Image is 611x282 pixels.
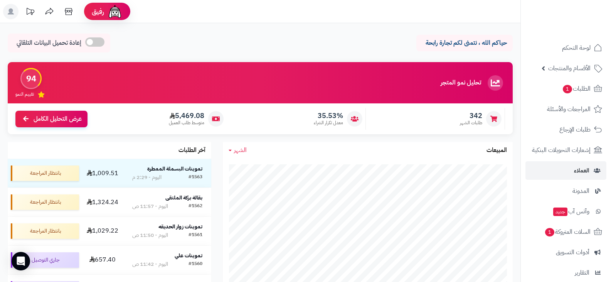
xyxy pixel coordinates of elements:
span: أدوات التسويق [556,247,589,258]
span: إشعارات التحويلات البنكية [532,145,591,155]
a: لوحة التحكم [525,39,606,57]
a: عرض التحليل الكامل [15,111,88,127]
span: الأقسام والمنتجات [548,63,591,74]
div: Open Intercom Messenger [12,252,30,270]
div: اليوم - 2:29 م [132,174,162,181]
strong: بقالة بركة الملتقى [165,194,202,202]
span: إعادة تحميل البيانات التلقائي [17,39,81,47]
strong: تموينات البسملة الممطرة [147,165,202,173]
span: 35.53% [314,111,343,120]
div: اليوم - 11:42 ص [132,260,168,268]
a: وآتس آبجديد [525,202,606,221]
strong: تموينات زوار الحديقه [158,223,202,231]
img: logo-2.png [559,21,604,37]
div: اليوم - 11:57 ص [132,203,168,210]
img: ai-face.png [107,4,123,19]
strong: تموينات علي [175,252,202,260]
span: العملاء [574,165,589,176]
span: 342 [460,111,482,120]
div: #1562 [189,203,202,210]
a: السلات المتروكة1 [525,223,606,241]
div: #1563 [189,174,202,181]
span: 1 [563,85,572,93]
span: المدونة [572,186,589,196]
td: 1,029.22 [82,217,123,245]
td: 657.40 [82,246,123,274]
p: حياكم الله ، نتمنى لكم تجارة رابحة [422,39,507,47]
div: #1560 [189,260,202,268]
h3: المبيعات [486,147,507,154]
a: أدوات التسويق [525,243,606,262]
span: متوسط طلب العميل [169,120,204,126]
span: 5,469.08 [169,111,204,120]
a: المراجعات والأسئلة [525,100,606,118]
span: وآتس آب [552,206,589,217]
span: السلات المتروكة [544,226,591,237]
a: المدونة [525,182,606,200]
span: تقييم النمو [15,91,34,98]
a: تحديثات المنصة [20,4,40,21]
div: #1561 [189,231,202,239]
a: طلبات الإرجاع [525,120,606,139]
span: جديد [553,208,567,216]
span: المراجعات والأسئلة [547,104,591,115]
span: طلبات الشهر [460,120,482,126]
div: اليوم - 11:50 ص [132,231,168,239]
div: بانتظار المراجعة [11,194,79,210]
span: معدل تكرار الشراء [314,120,343,126]
a: العملاء [525,161,606,180]
td: 1,009.51 [82,159,123,187]
span: طلبات الإرجاع [559,124,591,135]
a: التقارير [525,263,606,282]
a: إشعارات التحويلات البنكية [525,141,606,159]
span: عرض التحليل الكامل [34,115,82,123]
a: الشهر [229,146,247,155]
div: جاري التوصيل [11,252,79,268]
span: الطلبات [562,83,591,94]
span: 1 [545,228,554,236]
a: الطلبات1 [525,79,606,98]
td: 1,324.24 [82,188,123,216]
div: بانتظار المراجعة [11,223,79,239]
span: لوحة التحكم [562,42,591,53]
div: بانتظار المراجعة [11,165,79,181]
h3: تحليل نمو المتجر [441,79,481,86]
span: التقارير [575,267,589,278]
span: رفيق [92,7,104,16]
span: الشهر [234,145,247,155]
h3: آخر الطلبات [178,147,205,154]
